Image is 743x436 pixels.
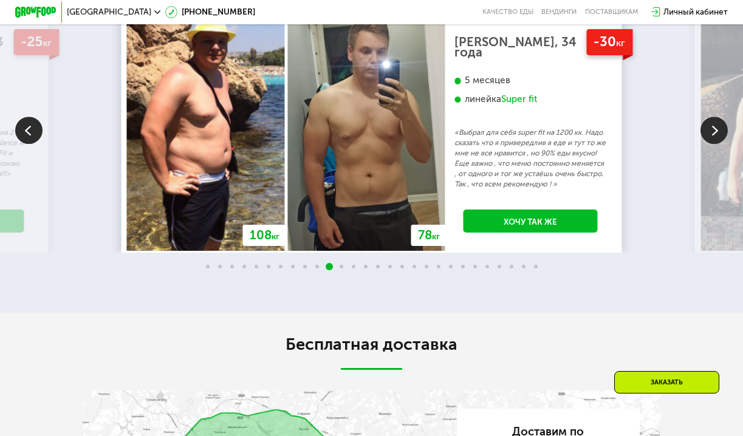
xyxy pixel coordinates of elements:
p: «Выбрал для себя super fit на 1200 кк. Надо сказать что я привередлив в еде и тут то же мне не вс... [454,128,606,189]
a: Качество еды [482,8,533,16]
img: Slide right [700,117,728,144]
span: кг [272,231,279,242]
div: [PERSON_NAME], 34 года [454,37,606,58]
div: 108 [243,225,286,246]
span: кг [616,37,625,49]
div: Личный кабинет [663,6,728,18]
div: Заказать [614,371,719,393]
div: Super fit [501,94,537,106]
span: [GEOGRAPHIC_DATA] [67,8,151,16]
div: линейка [454,94,606,106]
a: Вендинги [541,8,577,16]
span: кг [43,37,52,49]
a: Хочу так же [464,209,598,233]
img: Slide left [15,117,43,144]
span: кг [432,231,440,242]
h2: Бесплатная доставка [83,334,660,355]
div: -30 [586,29,632,56]
div: поставщикам [585,8,638,16]
div: -25 [14,29,60,56]
div: 78 [411,225,447,246]
div: 5 месяцев [454,75,606,87]
a: [PHONE_NUMBER] [165,6,255,18]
